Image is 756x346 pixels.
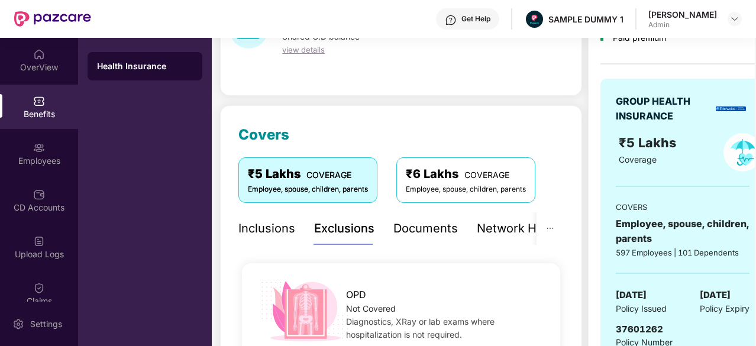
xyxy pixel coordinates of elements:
span: Policy Expiry [700,302,749,315]
div: 597 Employees | 101 Dependents [616,247,749,258]
div: SAMPLE DUMMY 1 [548,14,623,25]
div: Admin [648,20,717,30]
div: Employee, spouse, children, parents [616,216,749,246]
span: [DATE] [616,288,647,302]
div: ₹6 Lakhs [406,165,526,183]
div: [PERSON_NAME] [648,9,717,20]
span: Shared C.D balance [282,31,360,41]
div: Employee, spouse, children, parents [406,184,526,195]
img: icon [257,278,353,345]
img: insurerLogo [716,106,746,111]
div: Settings [27,318,66,330]
div: Exclusions [314,219,374,238]
img: Pazcare_Alternative_logo-01-01.png [526,11,543,28]
span: COVERAGE [464,170,509,180]
img: svg+xml;base64,PHN2ZyBpZD0iSGVscC0zMngzMiIgeG1sbnM9Imh0dHA6Ly93d3cudzMub3JnLzIwMDAvc3ZnIiB3aWR0aD... [445,14,457,26]
div: Inclusions [238,219,295,238]
div: Health Insurance [97,60,193,72]
img: svg+xml;base64,PHN2ZyBpZD0iVXBsb2FkX0xvZ3MiIGRhdGEtbmFtZT0iVXBsb2FkIExvZ3MiIHhtbG5zPSJodHRwOi8vd3... [33,235,45,247]
img: svg+xml;base64,PHN2ZyBpZD0iRW1wbG95ZWVzIiB4bWxucz0iaHR0cDovL3d3dy53My5vcmcvMjAwMC9zdmciIHdpZHRoPS... [33,142,45,154]
div: COVERS [616,201,749,213]
img: svg+xml;base64,PHN2ZyBpZD0iSG9tZSIgeG1sbnM9Imh0dHA6Ly93d3cudzMub3JnLzIwMDAvc3ZnIiB3aWR0aD0iMjAiIG... [33,48,45,60]
img: New Pazcare Logo [14,11,91,27]
span: Policy Issued [616,302,667,315]
div: Network Hospitals [477,219,580,238]
div: GROUP HEALTH INSURANCE [616,94,712,124]
img: svg+xml;base64,PHN2ZyBpZD0iU2V0dGluZy0yMHgyMCIgeG1sbnM9Imh0dHA6Ly93d3cudzMub3JnLzIwMDAvc3ZnIiB3aW... [12,318,24,330]
span: Covers [238,126,289,143]
div: ₹5 Lakhs [248,165,368,183]
span: Diagnostics, XRay or lab exams where hospitalization is not required. [346,316,495,339]
div: Employee, spouse, children, parents [248,184,368,195]
span: Coverage [619,154,657,164]
button: ellipsis [537,212,564,245]
div: Documents [393,219,458,238]
span: COVERAGE [306,170,351,180]
div: Get Help [461,14,490,24]
span: ellipsis [546,224,554,232]
span: ₹5 Lakhs [619,135,680,150]
span: OPD [346,287,366,302]
span: [DATE] [700,288,731,302]
div: Not Covered [346,302,545,315]
img: svg+xml;base64,PHN2ZyBpZD0iRHJvcGRvd24tMzJ4MzIiIHhtbG5zPSJodHRwOi8vd3d3LnczLm9yZy8yMDAwL3N2ZyIgd2... [730,14,739,24]
span: 37601262 [616,324,663,335]
img: svg+xml;base64,PHN2ZyBpZD0iQmVuZWZpdHMiIHhtbG5zPSJodHRwOi8vd3d3LnczLm9yZy8yMDAwL3N2ZyIgd2lkdGg9Ij... [33,95,45,107]
img: svg+xml;base64,PHN2ZyBpZD0iQ0RfQWNjb3VudHMiIGRhdGEtbmFtZT0iQ0QgQWNjb3VudHMiIHhtbG5zPSJodHRwOi8vd3... [33,189,45,201]
span: view details [282,45,325,54]
img: svg+xml;base64,PHN2ZyBpZD0iQ2xhaW0iIHhtbG5zPSJodHRwOi8vd3d3LnczLm9yZy8yMDAwL3N2ZyIgd2lkdGg9IjIwIi... [33,282,45,294]
div: Paid premium [613,33,700,43]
